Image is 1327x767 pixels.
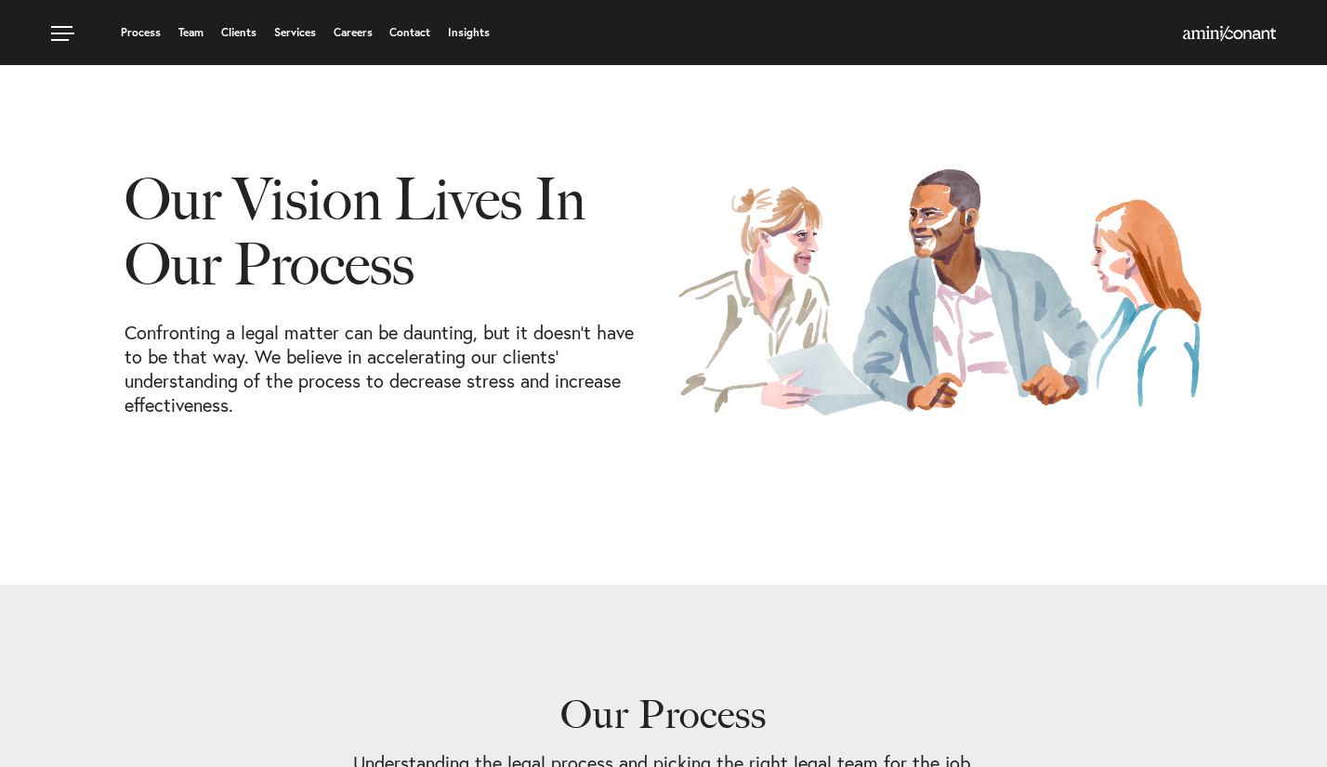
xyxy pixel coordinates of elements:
p: Confronting a legal matter can be daunting, but it doesn’t have to be that way. We believe in acc... [125,321,650,417]
a: Contact [389,27,430,38]
a: Process [121,27,161,38]
a: Clients [221,27,256,38]
img: Amini & Conant [1183,26,1276,41]
a: Home [1183,27,1276,42]
a: Insights [448,27,490,38]
img: Our Process [677,167,1202,417]
a: Services [274,27,316,38]
h1: Our Vision Lives In Our Process [125,167,650,321]
a: Team [178,27,204,38]
a: Careers [334,27,373,38]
